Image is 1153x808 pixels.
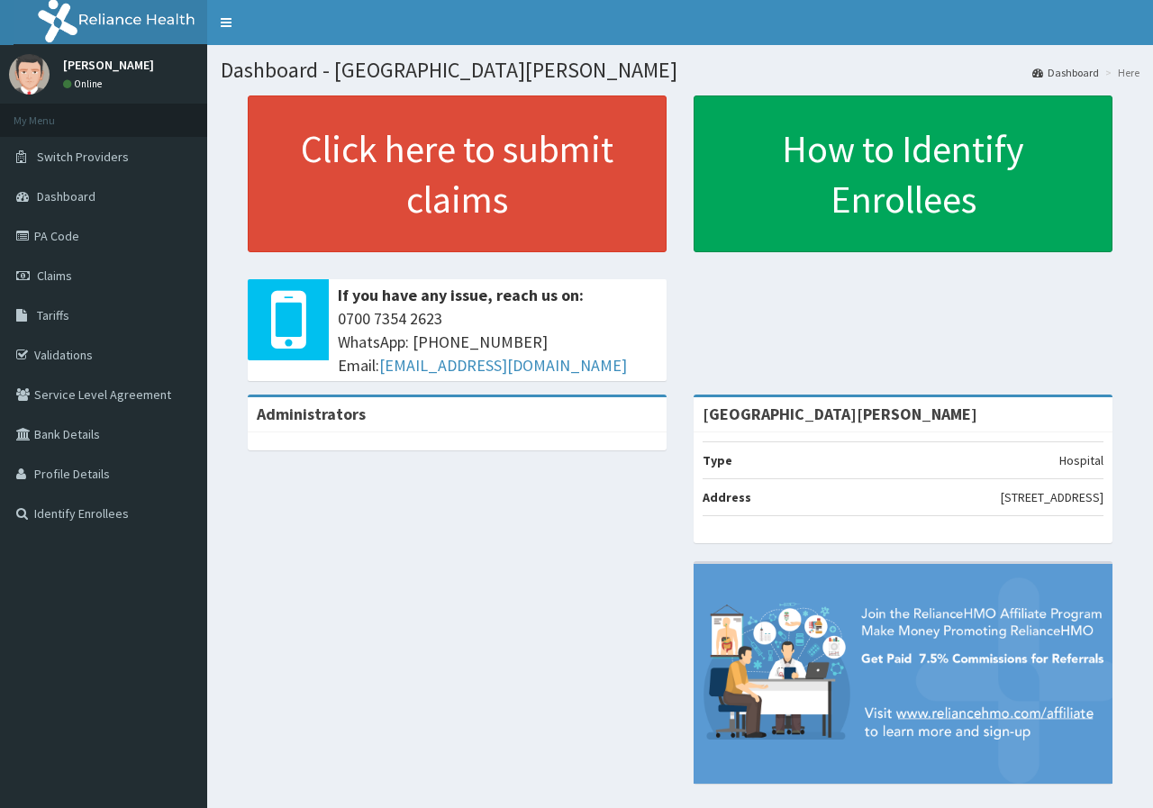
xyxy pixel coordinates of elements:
p: [STREET_ADDRESS] [1001,488,1103,506]
a: How to Identify Enrollees [694,95,1112,252]
a: Dashboard [1032,65,1099,80]
p: [PERSON_NAME] [63,59,154,71]
b: Address [703,489,751,505]
span: 0700 7354 2623 WhatsApp: [PHONE_NUMBER] Email: [338,307,658,377]
span: Switch Providers [37,149,129,165]
b: Type [703,452,732,468]
a: Click here to submit claims [248,95,667,252]
a: Online [63,77,106,90]
p: Hospital [1059,451,1103,469]
strong: [GEOGRAPHIC_DATA][PERSON_NAME] [703,404,977,424]
li: Here [1101,65,1139,80]
span: Claims [37,268,72,284]
b: Administrators [257,404,366,424]
span: Dashboard [37,188,95,204]
h1: Dashboard - [GEOGRAPHIC_DATA][PERSON_NAME] [221,59,1139,82]
span: Tariffs [37,307,69,323]
a: [EMAIL_ADDRESS][DOMAIN_NAME] [379,355,627,376]
img: provider-team-banner.png [694,564,1112,783]
img: User Image [9,54,50,95]
b: If you have any issue, reach us on: [338,285,584,305]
